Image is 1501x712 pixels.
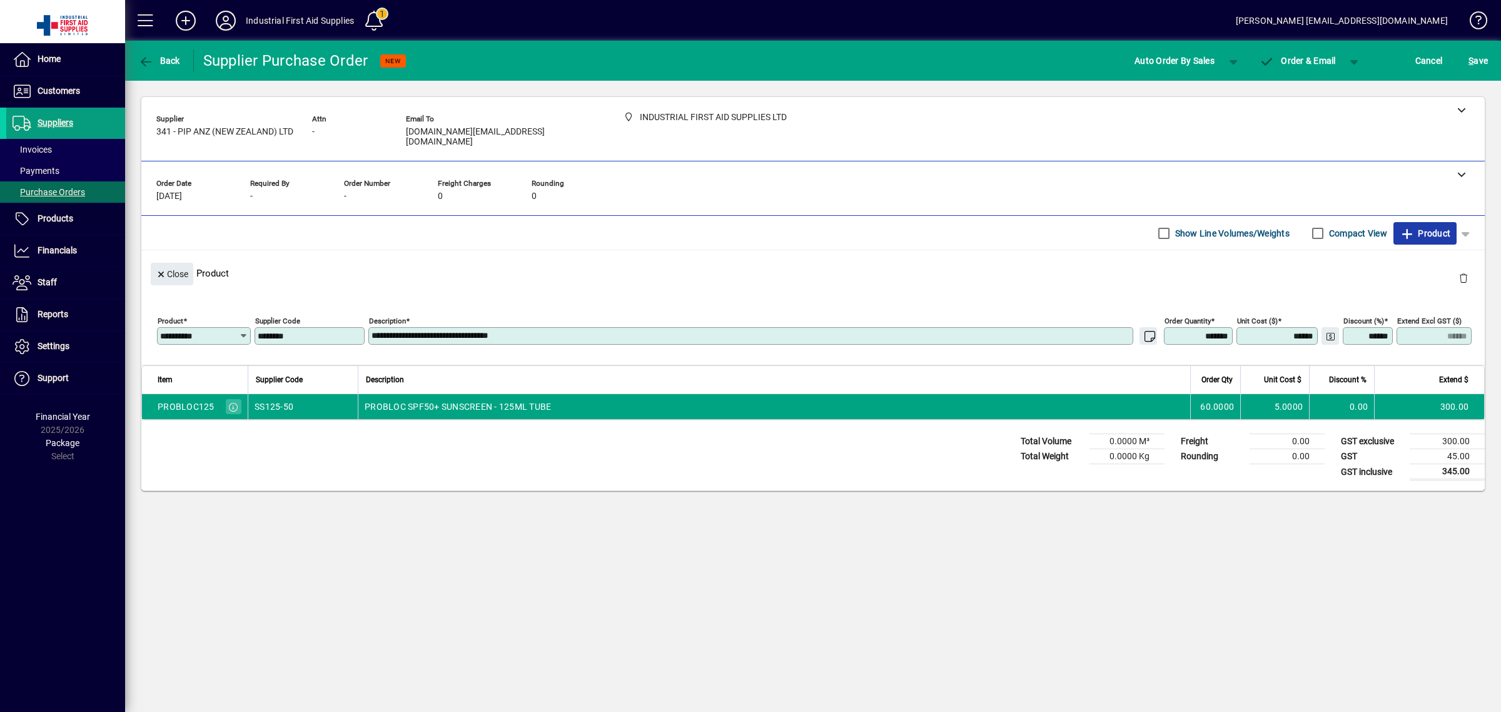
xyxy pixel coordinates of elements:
button: Auto Order By Sales [1128,49,1221,72]
mat-label: Discount (%) [1343,317,1384,325]
button: Back [135,49,183,72]
td: Rounding [1175,449,1250,464]
span: Extend $ [1439,373,1468,387]
app-page-header-button: Close [148,268,196,279]
span: Settings [38,341,69,351]
mat-label: Description [369,317,406,325]
span: Financial Year [36,412,90,422]
a: Customers [6,76,125,107]
span: Supplier Code [256,373,303,387]
div: Industrial First Aid Supplies [246,11,354,31]
td: 0.00 [1309,394,1374,419]
label: Show Line Volumes/Weights [1173,227,1290,240]
a: Staff [6,267,125,298]
span: Cancel [1415,51,1443,71]
td: GST exclusive [1335,434,1410,449]
td: 0.0000 Kg [1089,449,1165,464]
span: Discount % [1329,373,1367,387]
a: Invoices [6,139,125,160]
td: Freight [1175,434,1250,449]
a: Financials [6,235,125,267]
span: 0 [532,191,537,201]
div: PROBLOC125 [158,400,215,413]
span: 341 - PIP ANZ (NEW ZEALAND) LTD [156,127,293,137]
a: Knowledge Base [1460,3,1485,43]
span: Back [138,56,180,66]
td: Total Volume [1014,434,1089,449]
a: Reports [6,299,125,330]
label: Compact View [1327,227,1387,240]
span: Product [1400,223,1450,243]
span: 0 [438,191,443,201]
td: SS125-50 [248,394,358,419]
button: Product [1393,222,1457,245]
button: Close [151,263,193,285]
span: [DATE] [156,191,182,201]
span: Home [38,54,61,64]
div: Supplier Purchase Order [203,51,368,71]
mat-label: Unit Cost ($) [1237,317,1278,325]
span: S [1468,56,1473,66]
td: 0.00 [1250,434,1325,449]
span: Package [46,438,79,448]
td: Total Weight [1014,449,1089,464]
td: 300.00 [1410,434,1485,449]
td: GST inclusive [1335,464,1410,480]
span: - [344,191,346,201]
button: Cancel [1412,49,1446,72]
button: Delete [1448,263,1478,293]
span: Invoices [13,145,52,155]
button: Add [166,9,206,32]
span: [DOMAIN_NAME][EMAIL_ADDRESS][DOMAIN_NAME] [406,127,594,147]
span: Support [38,373,69,383]
a: Products [6,203,125,235]
span: Item [158,373,173,387]
mat-label: Product [158,317,183,325]
td: 60.0000 [1190,394,1240,419]
a: Support [6,363,125,394]
a: Home [6,44,125,75]
span: ave [1468,51,1488,71]
span: - [312,127,315,137]
td: 45.00 [1410,449,1485,464]
a: Payments [6,160,125,181]
span: Suppliers [38,118,73,128]
span: Order Qty [1201,373,1233,387]
a: Settings [6,331,125,362]
button: Profile [206,9,246,32]
td: 345.00 [1410,464,1485,480]
mat-label: Extend excl GST ($) [1397,317,1462,325]
span: Staff [38,277,57,287]
span: Reports [38,309,68,319]
span: Financials [38,245,77,255]
button: Order & Email [1253,49,1342,72]
span: Description [366,373,404,387]
mat-label: Supplier Code [255,317,300,325]
span: - [250,191,253,201]
span: Customers [38,86,80,96]
div: Product [141,250,1485,296]
span: Order & Email [1260,56,1336,66]
span: Close [156,264,188,285]
button: Change Price Levels [1322,327,1339,345]
td: 0.00 [1250,449,1325,464]
span: NEW [385,57,401,65]
app-page-header-button: Back [125,49,194,72]
a: Purchase Orders [6,181,125,203]
td: 0.0000 M³ [1089,434,1165,449]
span: Auto Order By Sales [1135,51,1215,71]
td: 5.0000 [1240,394,1309,419]
td: GST [1335,449,1410,464]
span: Payments [13,166,59,176]
div: [PERSON_NAME] [EMAIL_ADDRESS][DOMAIN_NAME] [1236,11,1448,31]
app-page-header-button: Delete [1448,272,1478,283]
mat-label: Order Quantity [1165,317,1211,325]
span: PROBLOC SPF50+ SUNSCREEN - 125ML TUBE [365,400,551,413]
span: Unit Cost $ [1264,373,1301,387]
span: Purchase Orders [13,187,85,197]
button: Save [1465,49,1491,72]
td: 300.00 [1374,394,1484,419]
span: Products [38,213,73,223]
